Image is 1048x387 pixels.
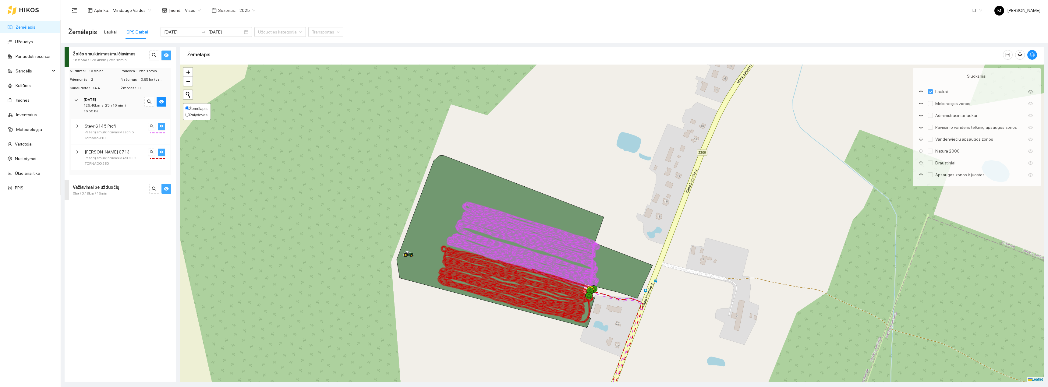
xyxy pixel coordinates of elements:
span: Sunaudota [70,85,92,91]
span: M [997,6,1001,16]
a: Kultūros [16,83,31,88]
span: Apsaugos zonos ir juostos [933,171,987,178]
span: search [147,99,152,105]
span: eye [1028,90,1033,94]
span: drag [919,137,926,141]
div: Žemėlapis [187,46,1003,63]
span: + [186,68,190,76]
span: 74.4L [92,85,120,91]
input: Žemėlapis [185,106,189,110]
span: Palydovas [189,113,207,117]
span: Pašarų smulkintuvas Maschio Tornado 310 [85,129,146,141]
span: eye [1028,161,1033,165]
span: drag [919,149,926,153]
span: Pašarų smulkintuvas MASCHIO TORNADO 280 [85,155,146,167]
span: menu-fold [72,8,77,13]
span: eye [159,99,164,105]
span: right [76,150,79,154]
span: eye [164,53,169,58]
span: right [74,98,78,102]
span: Paviršinio vandens telkinių apsaugos zonos [933,124,1019,131]
span: / [102,103,103,107]
span: Vandenviečių apsaugos zonos [933,136,996,142]
button: Initiate a new search [183,90,193,99]
a: Įmonės [16,98,30,103]
a: PPIS [15,185,23,190]
span: search [152,53,157,58]
button: search [148,123,155,130]
span: Priemonės [70,77,91,83]
a: Ūkio analitika [15,171,40,176]
span: eye [160,124,163,128]
span: / [125,103,126,107]
span: to [201,30,206,34]
a: Žemėlapis [16,25,35,30]
button: search [149,184,159,194]
span: drag [919,125,926,129]
span: calendar [212,8,217,13]
div: Laukai [104,29,117,35]
span: search [150,150,154,154]
span: eye [1028,137,1033,142]
strong: Žolės smulkinimas/mulčiavimas [73,51,136,56]
button: search [148,149,155,156]
span: search [152,186,157,192]
button: menu-fold [68,4,80,16]
span: Žemėlapis [68,27,97,37]
span: swap-right [201,30,206,34]
span: Visos [185,6,201,15]
span: Administraciniai laukai [933,112,979,119]
span: Praleista [121,68,139,74]
span: Sezonas : [218,7,236,14]
span: 126.46km [83,103,100,107]
input: Palydovas [185,113,189,117]
strong: [DATE] [83,97,96,102]
span: Aplinka : [94,7,109,14]
span: 25h 16min [139,68,171,74]
span: Natura 2000 [933,148,962,154]
div: Steyr 6145 ProfiPašarų smulkintuvas Maschio Tornado 310searcheye [71,119,170,145]
strong: Važiavimai be užduočių [73,185,119,190]
span: 16.55ha / 126.46km / 25h 16min [73,57,127,63]
span: 0.65 ha / val. [141,77,171,83]
span: Našumas [121,77,141,83]
div: [DATE]126.46km/25h 16min/16.55 hasearcheye [69,93,171,118]
span: drag [919,173,926,177]
a: Leaflet [1028,377,1043,382]
span: drag [919,161,926,165]
button: eye [161,184,171,194]
span: 2025 [239,6,255,15]
span: Laukai [933,88,950,95]
span: Žmonės [121,85,138,91]
span: drag [919,101,926,106]
span: Sandėlis [16,65,50,77]
span: [PERSON_NAME] 6713 [85,149,129,155]
span: Žemėlapis [189,106,207,111]
span: [PERSON_NAME] [994,8,1040,13]
button: eye [157,97,166,107]
a: Inventorius [16,112,37,117]
a: Panaudoti resursai [16,54,50,59]
span: eye [1028,101,1033,106]
a: Zoom in [183,68,193,77]
span: Nudirbta [70,68,89,74]
span: Įmonė : [168,7,181,14]
span: eye [1028,149,1033,153]
span: eye [164,186,169,192]
span: eye [160,150,163,154]
a: Meteorologija [16,127,42,132]
span: − [186,77,190,85]
div: Važiavimai be užduočių0ha / 0.19km / 16minsearcheye [65,180,176,200]
span: Sluoksniai [967,73,986,79]
span: eye [1028,125,1033,130]
button: search [144,97,154,107]
a: Vartotojai [15,142,33,146]
span: 0ha / 0.19km / 16min [73,191,107,196]
span: eye [1028,173,1033,177]
input: Pabaigos data [208,29,243,35]
span: layout [88,8,93,13]
span: Melioracijos zonos [933,100,973,107]
span: eye [1028,113,1033,118]
span: Draustiniai [933,160,958,166]
button: search [149,51,159,60]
